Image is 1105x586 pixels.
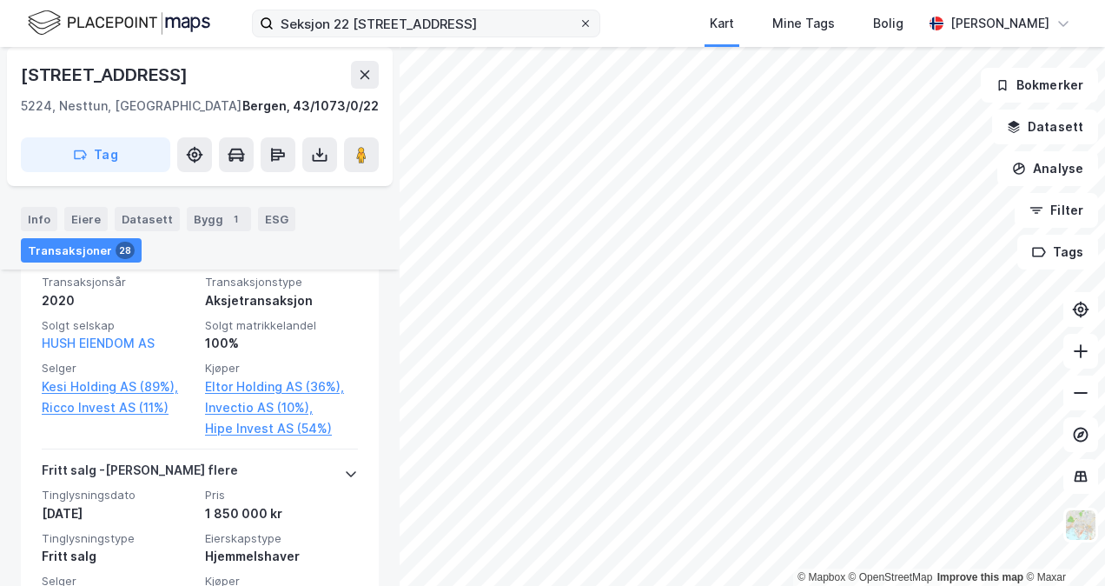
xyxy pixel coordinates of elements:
[42,531,195,546] span: Tinglysningstype
[997,151,1098,186] button: Analyse
[205,488,358,503] span: Pris
[42,336,155,350] a: HUSH EIENDOM AS
[42,318,195,333] span: Solgt selskap
[205,318,358,333] span: Solgt matrikkelandel
[274,10,579,37] input: Søk på adresse, matrikkel, gårdeiere, leietakere eller personer
[1018,503,1105,586] iframe: Chat Widget
[28,8,210,38] img: logo.f888ab2527a4732fd821a326f86c7f29.svg
[1017,235,1098,270] button: Tags
[205,290,358,311] div: Aksjetransaksjon
[227,210,244,228] div: 1
[981,68,1098,103] button: Bokmerker
[242,96,379,117] div: Bergen, 43/1073/0/22
[21,61,191,89] div: [STREET_ADDRESS]
[1015,193,1098,228] button: Filter
[42,290,195,311] div: 2020
[21,96,242,117] div: 5224, Nesttun, [GEOGRAPHIC_DATA]
[873,13,903,34] div: Bolig
[115,207,180,231] div: Datasett
[21,238,142,263] div: Transaksjoner
[1018,503,1105,586] div: Kontrollprogram for chat
[42,503,195,524] div: [DATE]
[205,376,358,397] a: Eltor Holding AS (36%),
[992,110,1098,144] button: Datasett
[205,333,358,354] div: 100%
[42,376,195,397] a: Kesi Holding AS (89%),
[187,207,251,231] div: Bygg
[205,361,358,376] span: Kjøper
[205,531,358,546] span: Eierskapstype
[849,571,933,583] a: OpenStreetMap
[42,361,195,376] span: Selger
[937,571,1023,583] a: Improve this map
[205,503,358,524] div: 1 850 000 kr
[64,207,108,231] div: Eiere
[205,546,358,567] div: Hjemmelshaver
[116,242,135,259] div: 28
[205,397,358,418] a: Invectio AS (10%),
[21,207,57,231] div: Info
[772,13,835,34] div: Mine Tags
[42,460,238,488] div: Fritt salg - [PERSON_NAME] flere
[797,571,845,583] a: Mapbox
[710,13,734,34] div: Kart
[42,397,195,418] a: Ricco Invest AS (11%)
[205,418,358,439] a: Hipe Invest AS (54%)
[205,275,358,290] span: Transaksjonstype
[42,488,195,503] span: Tinglysningsdato
[42,546,195,567] div: Fritt salg
[21,137,170,172] button: Tag
[258,207,295,231] div: ESG
[950,13,1049,34] div: [PERSON_NAME]
[42,275,195,290] span: Transaksjonsår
